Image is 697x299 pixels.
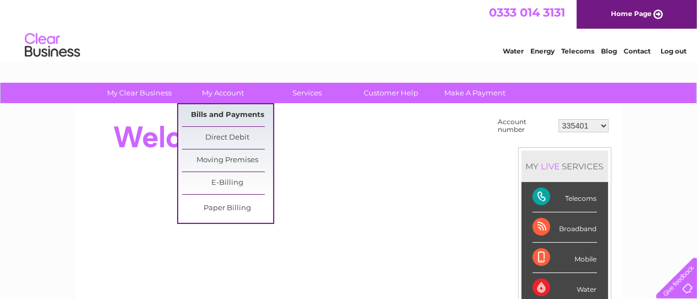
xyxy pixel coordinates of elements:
a: My Account [178,83,269,103]
a: E-Billing [182,172,273,194]
a: Moving Premises [182,149,273,172]
a: Energy [530,47,555,55]
img: logo.png [24,29,81,62]
td: Account number [496,115,556,136]
a: My Clear Business [94,83,185,103]
a: 0333 014 3131 [489,6,565,19]
div: Telecoms [533,182,597,212]
div: Mobile [533,243,597,273]
div: Clear Business is a trading name of Verastar Limited (registered in [GEOGRAPHIC_DATA] No. 3667643... [88,6,610,54]
a: Make A Payment [429,83,520,103]
div: MY SERVICES [522,151,608,182]
a: Blog [601,47,617,55]
a: Bills and Payments [182,104,273,126]
a: Paper Billing [182,197,273,220]
a: Telecoms [561,47,594,55]
div: Broadband [533,212,597,243]
a: Customer Help [345,83,437,103]
a: Direct Debit [182,127,273,149]
a: Water [503,47,524,55]
div: LIVE [539,161,562,172]
a: Contact [624,47,651,55]
a: Services [262,83,353,103]
a: Log out [661,47,687,55]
